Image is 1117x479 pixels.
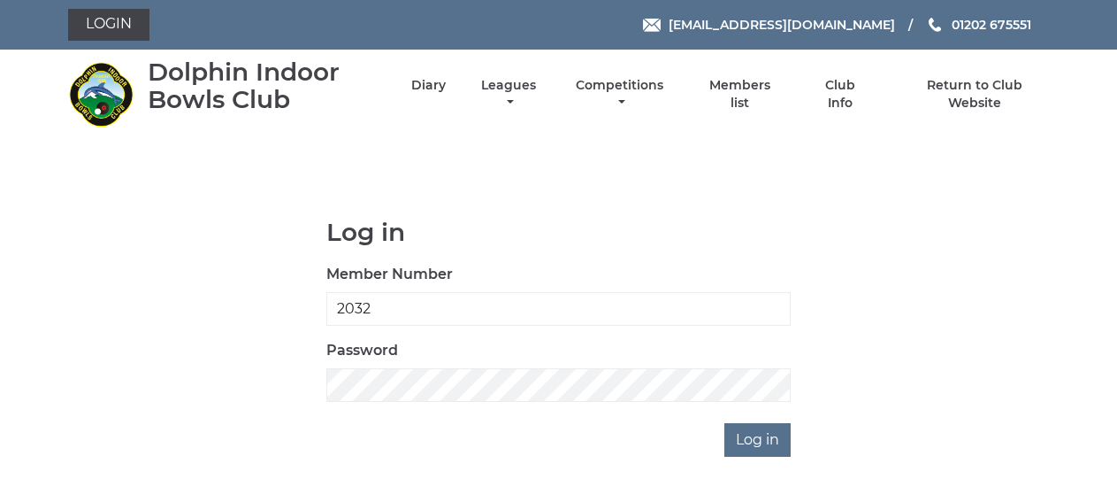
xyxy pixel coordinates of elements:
[411,77,446,94] a: Diary
[699,77,780,112] a: Members list
[669,17,895,33] span: [EMAIL_ADDRESS][DOMAIN_NAME]
[326,264,453,285] label: Member Number
[929,18,941,32] img: Phone us
[643,15,895,35] a: Email [EMAIL_ADDRESS][DOMAIN_NAME]
[899,77,1049,112] a: Return to Club Website
[572,77,669,112] a: Competitions
[326,219,791,246] h1: Log in
[68,9,149,41] a: Login
[812,77,869,112] a: Club Info
[952,17,1031,33] span: 01202 675551
[724,423,791,457] input: Log in
[148,58,380,113] div: Dolphin Indoor Bowls Club
[477,77,540,112] a: Leagues
[643,19,661,32] img: Email
[326,340,398,361] label: Password
[68,61,134,127] img: Dolphin Indoor Bowls Club
[926,15,1031,35] a: Phone us 01202 675551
